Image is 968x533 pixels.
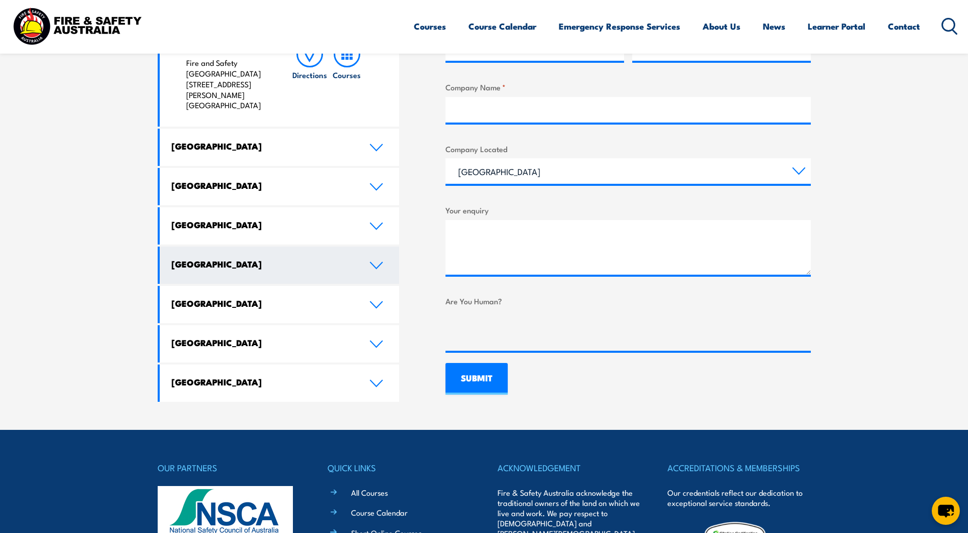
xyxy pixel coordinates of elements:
a: Course Calendar [351,507,408,518]
h6: Courses [333,69,361,80]
iframe: reCAPTCHA [445,311,601,351]
h4: OUR PARTNERS [158,461,301,475]
p: Our credentials reflect our dedication to exceptional service standards. [667,488,810,508]
h4: [GEOGRAPHIC_DATA] [171,219,354,230]
h4: [GEOGRAPHIC_DATA] [171,140,354,152]
a: [GEOGRAPHIC_DATA] [160,207,400,245]
button: chat-button [932,497,960,525]
h4: ACKNOWLEDGEMENT [498,461,640,475]
a: Directions [291,41,328,111]
h4: QUICK LINKS [328,461,470,475]
label: Company Located [445,143,811,155]
a: [GEOGRAPHIC_DATA] [160,247,400,284]
a: Emergency Response Services [559,13,680,40]
a: Course Calendar [468,13,536,40]
a: [GEOGRAPHIC_DATA] [160,325,400,362]
h4: [GEOGRAPHIC_DATA] [171,180,354,191]
h4: [GEOGRAPHIC_DATA] [171,376,354,387]
a: [GEOGRAPHIC_DATA] [160,168,400,205]
a: Courses [329,41,365,111]
a: [GEOGRAPHIC_DATA] [160,365,400,402]
label: Are You Human? [445,295,811,307]
a: About Us [703,13,740,40]
label: Company Name [445,81,811,93]
a: Courses [414,13,446,40]
a: [GEOGRAPHIC_DATA] [160,129,400,166]
h4: ACCREDITATIONS & MEMBERSHIPS [667,461,810,475]
a: Contact [888,13,920,40]
a: News [763,13,785,40]
a: Learner Portal [808,13,865,40]
h6: Directions [292,69,327,80]
h4: [GEOGRAPHIC_DATA] [171,258,354,270]
h4: [GEOGRAPHIC_DATA] [171,337,354,348]
h4: [GEOGRAPHIC_DATA] [171,298,354,309]
input: SUBMIT [445,363,508,395]
p: Fire and Safety [GEOGRAPHIC_DATA] [STREET_ADDRESS][PERSON_NAME] [GEOGRAPHIC_DATA] [186,58,271,111]
a: [GEOGRAPHIC_DATA] [160,286,400,323]
a: All Courses [351,487,388,498]
label: Your enquiry [445,204,811,216]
